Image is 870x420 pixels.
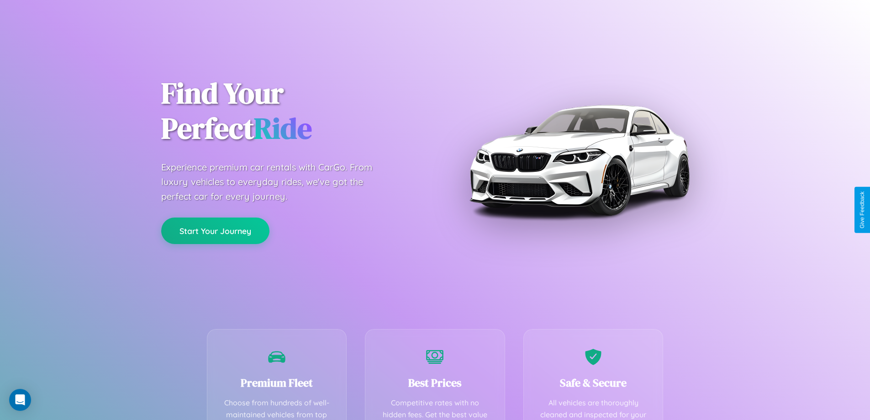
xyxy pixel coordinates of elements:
h3: Best Prices [379,375,491,390]
div: Open Intercom Messenger [9,389,31,411]
h3: Safe & Secure [538,375,649,390]
h3: Premium Fleet [221,375,333,390]
span: Ride [254,108,312,148]
h1: Find Your Perfect [161,76,422,146]
img: Premium BMW car rental vehicle [465,46,693,274]
button: Start Your Journey [161,218,269,244]
div: Give Feedback [859,191,865,229]
p: Experience premium car rentals with CarGo. From luxury vehicles to everyday rides, we've got the ... [161,160,390,204]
